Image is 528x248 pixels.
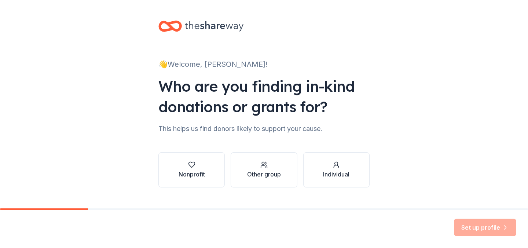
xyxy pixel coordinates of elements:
[158,58,370,70] div: 👋 Welcome, [PERSON_NAME]!
[303,152,370,187] button: Individual
[179,170,205,179] div: Nonprofit
[158,123,370,135] div: This helps us find donors likely to support your cause.
[158,76,370,117] div: Who are you finding in-kind donations or grants for?
[231,152,297,187] button: Other group
[158,152,225,187] button: Nonprofit
[323,170,349,179] div: Individual
[247,170,281,179] div: Other group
